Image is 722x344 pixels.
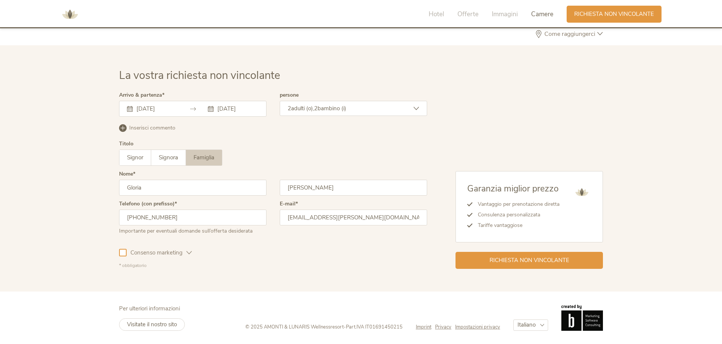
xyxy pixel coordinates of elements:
span: Famiglia [194,154,214,161]
img: AMONTI & LUNARIS Wellnessresort [59,3,81,26]
div: * obbligatorio [119,262,427,269]
div: Titolo [119,141,133,147]
a: Visitate il nostro sito [119,318,185,331]
span: Per ulteriori informazioni [119,305,180,312]
input: Cognome [280,180,427,196]
li: Tariffe vantaggiose [473,220,559,231]
label: Nome [119,171,135,177]
span: Visitate il nostro sito [127,321,177,328]
span: Immagini [492,10,518,19]
span: Garanzia miglior prezzo [467,183,559,194]
span: Signor [127,154,143,161]
label: Telefono (con prefisso) [119,201,177,207]
img: Brandnamic GmbH | Leading Hospitality Solutions [561,305,603,330]
input: Arrivo [135,105,178,113]
a: Privacy [435,324,455,330]
span: Offerte [457,10,479,19]
img: AMONTI & LUNARIS Wellnessresort [572,183,591,202]
span: La vostra richiesta non vincolante [119,68,280,83]
span: Come raggiungerci [542,31,597,37]
span: Camere [531,10,553,19]
span: Privacy [435,324,451,330]
a: AMONTI & LUNARIS Wellnessresort [59,11,81,17]
label: E-mail [280,201,298,207]
li: Vantaggio per prenotazione diretta [473,199,559,210]
span: Part.IVA IT01691450215 [346,324,403,330]
span: Signora [159,154,178,161]
span: Hotel [429,10,444,19]
label: persone [280,93,299,98]
input: Nome [119,180,266,196]
span: bambino (i) [318,105,346,112]
li: Consulenza personalizzata [473,210,559,220]
span: Richiesta non vincolante [574,10,654,18]
a: Impostazioni privacy [455,324,500,330]
span: Inserisci commento [129,124,175,132]
label: Arrivo & partenza [119,93,164,98]
span: Consenso marketing [127,249,186,257]
span: Imprint [416,324,431,330]
div: Importante per eventuali domande sull’offerta desiderata [119,225,266,235]
input: Telefono (con prefisso) [119,210,266,225]
span: 2 [314,105,318,112]
a: Imprint [416,324,435,330]
span: © 2025 AMONTI & LUNARIS Wellnessresort [245,324,344,330]
input: E-mail [280,210,427,225]
span: Richiesta non vincolante [490,256,569,264]
span: adulti (o), [291,105,314,112]
span: - [344,324,346,330]
span: 2 [288,105,291,112]
input: Partenza [215,105,259,113]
